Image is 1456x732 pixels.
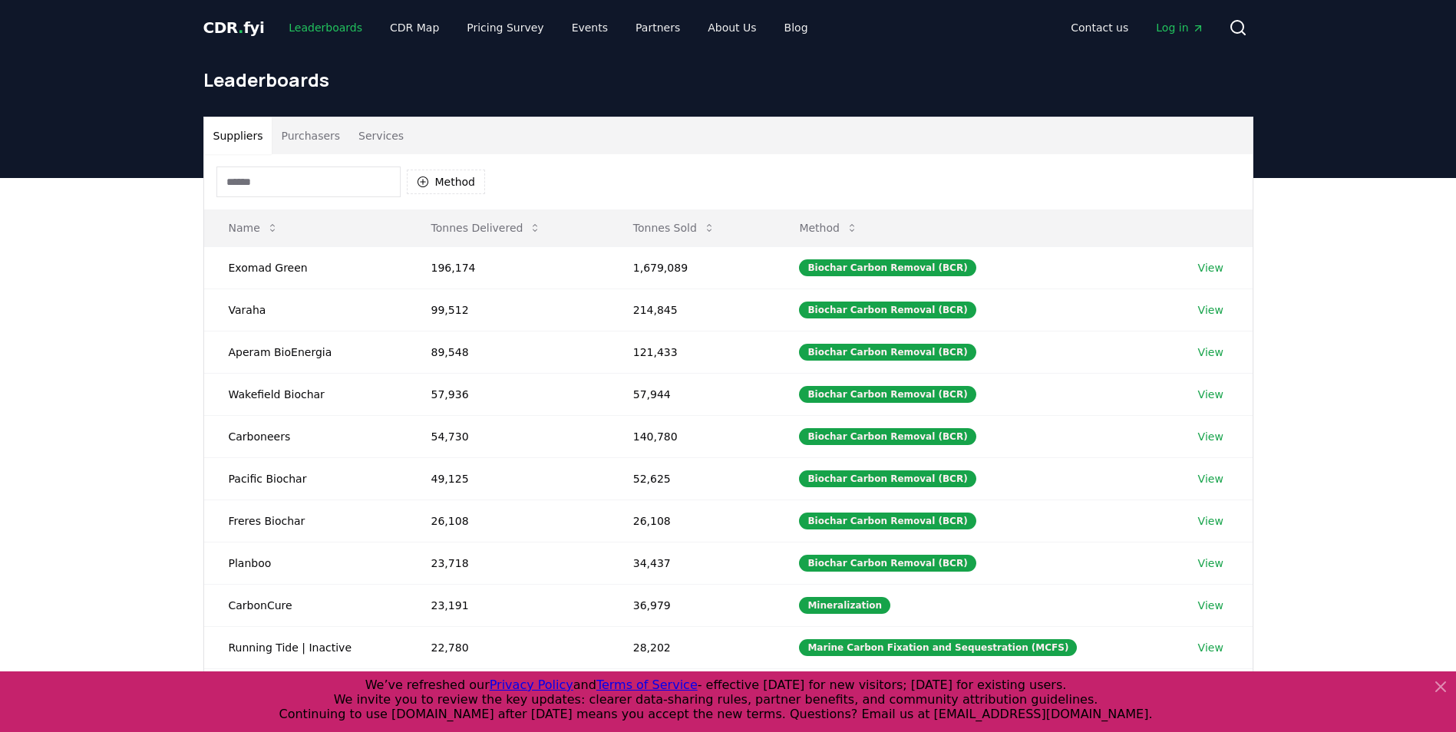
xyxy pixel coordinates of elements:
a: About Us [695,14,768,41]
button: Method [787,213,870,243]
div: Biochar Carbon Removal (BCR) [799,302,976,318]
button: Purchasers [272,117,349,154]
td: Planboo [204,542,407,584]
td: 99,512 [407,289,609,331]
a: Partners [623,14,692,41]
td: 196,174 [407,246,609,289]
a: Blog [772,14,820,41]
a: View [1198,260,1223,275]
button: Suppliers [204,117,272,154]
td: 54,730 [407,415,609,457]
a: View [1198,471,1223,486]
div: Biochar Carbon Removal (BCR) [799,470,976,487]
td: 89,548 [407,331,609,373]
span: . [238,18,243,37]
div: Marine Carbon Fixation and Sequestration (MCFS) [799,639,1077,656]
nav: Main [1058,14,1216,41]
button: Name [216,213,291,243]
a: CDR.fyi [203,17,265,38]
div: Biochar Carbon Removal (BCR) [799,259,976,276]
a: Leaderboards [276,14,375,41]
span: Log in [1156,20,1203,35]
button: Services [349,117,413,154]
a: Events [560,14,620,41]
td: Carboneers [204,415,407,457]
td: 49,125 [407,457,609,500]
a: View [1198,387,1223,402]
td: 26,108 [609,500,775,542]
td: 28,202 [609,626,775,668]
h1: Leaderboards [203,68,1253,92]
td: 214,845 [609,289,775,331]
a: View [1198,556,1223,571]
td: 34,437 [609,542,775,584]
td: Wakefield Biochar [204,373,407,415]
td: Varaha [204,289,407,331]
td: Exomad Green [204,246,407,289]
td: Running Tide | Inactive [204,626,407,668]
td: 140,780 [609,415,775,457]
td: Pacific Biochar [204,457,407,500]
td: 52,625 [609,457,775,500]
a: View [1198,640,1223,655]
a: View [1198,598,1223,613]
div: Biochar Carbon Removal (BCR) [799,555,976,572]
td: 22,780 [407,626,609,668]
button: Tonnes Delivered [419,213,554,243]
td: 1,679,089 [609,246,775,289]
nav: Main [276,14,820,41]
td: Aperam BioEnergia [204,331,407,373]
div: Biochar Carbon Removal (BCR) [799,344,976,361]
a: View [1198,513,1223,529]
td: 23,191 [407,584,609,626]
td: 23,718 [407,542,609,584]
button: Method [407,170,486,194]
a: View [1198,429,1223,444]
div: Biochar Carbon Removal (BCR) [799,428,976,445]
td: 26,108 [407,500,609,542]
a: View [1198,302,1223,318]
td: Freres Biochar [204,500,407,542]
div: Biochar Carbon Removal (BCR) [799,386,976,403]
a: View [1198,345,1223,360]
td: 57,944 [609,373,775,415]
a: Log in [1144,14,1216,41]
a: Contact us [1058,14,1141,41]
div: Mineralization [799,597,890,614]
button: Tonnes Sold [621,213,728,243]
td: 121,433 [609,331,775,373]
td: CarbonCure [204,584,407,626]
a: CDR Map [378,14,451,41]
a: Pricing Survey [454,14,556,41]
td: 57,936 [407,373,609,415]
span: CDR fyi [203,18,265,37]
div: Biochar Carbon Removal (BCR) [799,513,976,529]
td: 36,979 [609,584,775,626]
